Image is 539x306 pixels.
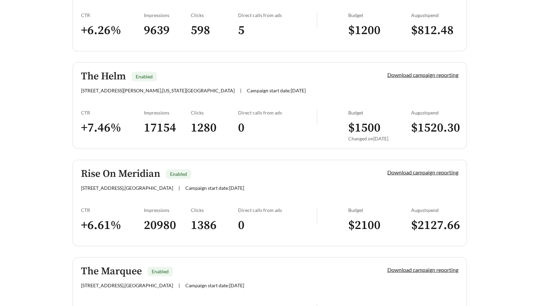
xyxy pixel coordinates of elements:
[348,12,411,18] div: Budget
[238,23,317,38] h3: 5
[152,269,169,274] span: Enabled
[411,23,458,38] h3: $ 812.48
[185,185,244,191] span: Campaign start date: [DATE]
[81,12,144,18] div: CTR
[240,88,241,93] span: |
[348,23,411,38] h3: $ 1200
[387,169,458,175] a: Download campaign reporting
[238,120,317,136] h3: 0
[348,110,411,116] div: Budget
[144,110,191,116] div: Impressions
[238,218,317,233] h3: 0
[411,218,458,233] h3: $ 2127.66
[238,12,317,18] div: Direct calls from ads
[81,23,144,38] h3: + 6.26 %
[170,171,187,177] span: Enabled
[185,282,244,288] span: Campaign start date: [DATE]
[411,110,458,116] div: August spend
[72,160,467,246] a: Rise On MeridianEnabled[STREET_ADDRESS],[GEOGRAPHIC_DATA]|Campaign start date:[DATE]Download camp...
[81,266,142,277] h5: The Marquee
[144,120,191,136] h3: 17154
[191,120,238,136] h3: 1280
[144,12,191,18] div: Impressions
[81,207,144,213] div: CTR
[144,207,191,213] div: Impressions
[81,282,173,288] span: [STREET_ADDRESS] , [GEOGRAPHIC_DATA]
[387,72,458,78] a: Download campaign reporting
[136,74,153,79] span: Enabled
[72,62,467,149] a: The HelmEnabled[STREET_ADDRESS][PERSON_NAME],[US_STATE][GEOGRAPHIC_DATA]|Campaign start date:[DAT...
[348,120,411,136] h3: $ 1500
[179,282,180,288] span: |
[81,88,235,93] span: [STREET_ADDRESS][PERSON_NAME] , [US_STATE][GEOGRAPHIC_DATA]
[348,136,411,141] div: Changed on [DATE]
[348,207,411,213] div: Budget
[191,207,238,213] div: Clicks
[81,218,144,233] h3: + 6.61 %
[411,12,458,18] div: August spend
[191,23,238,38] h3: 598
[191,12,238,18] div: Clicks
[81,168,160,180] h5: Rise On Meridian
[411,207,458,213] div: August spend
[238,110,317,116] div: Direct calls from ads
[191,110,238,116] div: Clicks
[238,207,317,213] div: Direct calls from ads
[81,110,144,116] div: CTR
[411,120,458,136] h3: $ 1520.30
[387,266,458,273] a: Download campaign reporting
[81,120,144,136] h3: + 7.46 %
[247,88,306,93] span: Campaign start date: [DATE]
[348,218,411,233] h3: $ 2100
[81,185,173,191] span: [STREET_ADDRESS] , [GEOGRAPHIC_DATA]
[144,218,191,233] h3: 20980
[81,71,126,82] h5: The Helm
[191,218,238,233] h3: 1386
[179,185,180,191] span: |
[144,23,191,38] h3: 9639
